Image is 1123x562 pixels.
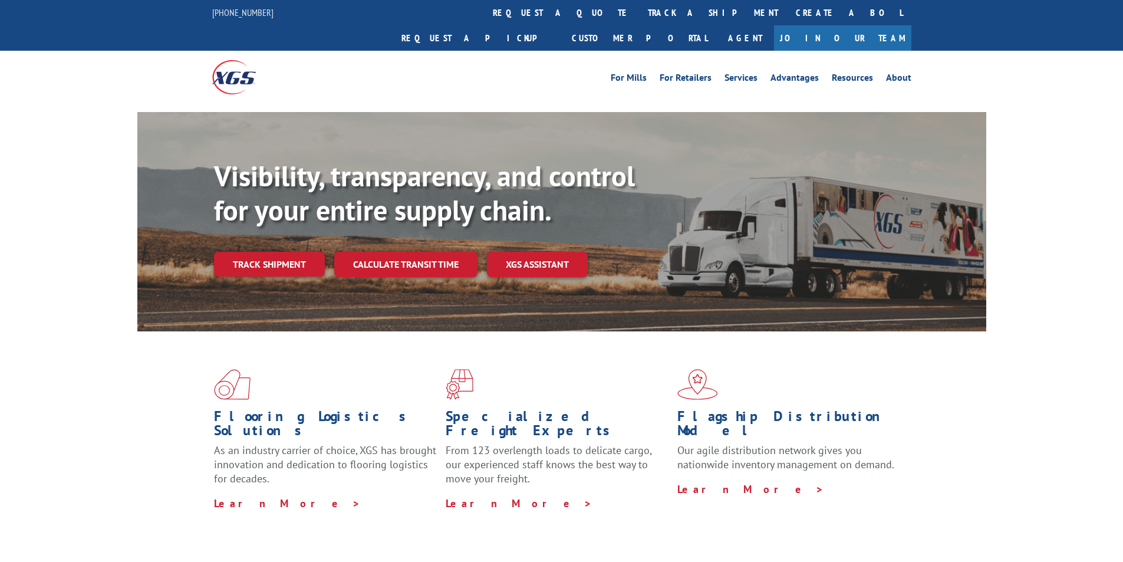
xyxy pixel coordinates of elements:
a: [PHONE_NUMBER] [212,6,274,18]
a: Learn More > [446,497,592,510]
img: xgs-icon-total-supply-chain-intelligence-red [214,369,251,400]
p: From 123 overlength loads to delicate cargo, our experienced staff knows the best way to move you... [446,443,668,496]
span: As an industry carrier of choice, XGS has brought innovation and dedication to flooring logistics... [214,443,436,485]
img: xgs-icon-flagship-distribution-model-red [677,369,718,400]
span: Our agile distribution network gives you nationwide inventory management on demand. [677,443,894,471]
a: Customer Portal [563,25,716,51]
a: About [886,73,911,86]
b: Visibility, transparency, and control for your entire supply chain. [214,157,635,228]
a: Services [724,73,758,86]
a: Join Our Team [774,25,911,51]
a: For Mills [611,73,647,86]
a: Learn More > [214,497,361,510]
a: For Retailers [660,73,712,86]
a: Resources [832,73,873,86]
a: Agent [716,25,774,51]
h1: Flagship Distribution Model [677,409,900,443]
a: Advantages [770,73,819,86]
a: Request a pickup [393,25,563,51]
a: Calculate transit time [334,252,477,277]
h1: Specialized Freight Experts [446,409,668,443]
h1: Flooring Logistics Solutions [214,409,437,443]
a: Track shipment [214,252,325,277]
img: xgs-icon-focused-on-flooring-red [446,369,473,400]
a: Learn More > [677,482,824,496]
a: XGS ASSISTANT [487,252,588,277]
